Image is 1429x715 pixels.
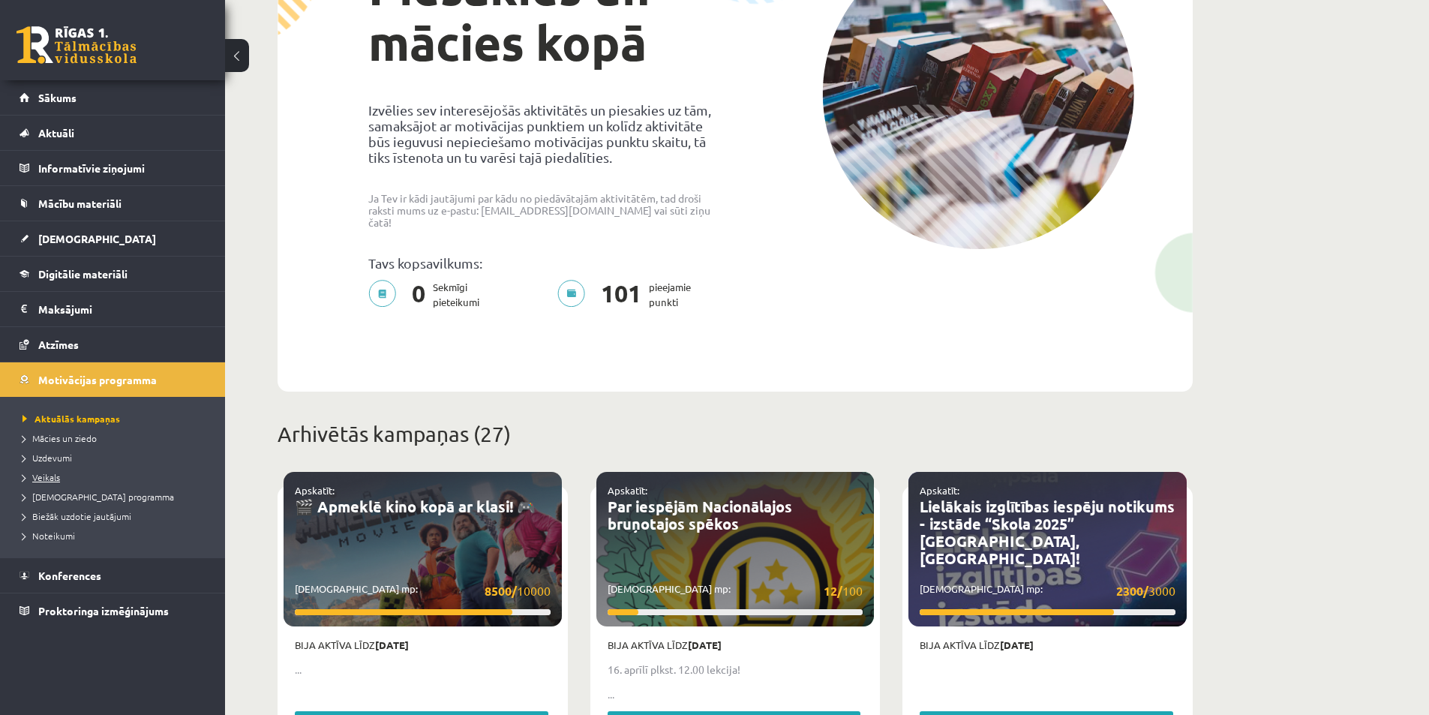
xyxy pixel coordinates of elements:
[20,116,206,150] a: Aktuāli
[278,419,1193,450] p: Arhivētās kampaņas (27)
[23,452,72,464] span: Uzdevumi
[593,280,649,310] span: 101
[1116,581,1175,600] span: 3000
[23,490,210,503] a: [DEMOGRAPHIC_DATA] programma
[20,292,206,326] a: Maksājumi
[608,497,792,533] a: Par iespējām Nacionālajos bruņotajos spēkos
[23,451,210,464] a: Uzdevumi
[295,638,551,653] p: Bija aktīva līdz
[38,91,77,104] span: Sākums
[368,102,724,165] p: Izvēlies sev interesējošās aktivitātēs un piesakies uz tām, samaksājot ar motivācijas punktiem un...
[404,280,433,310] span: 0
[295,484,335,497] a: Apskatīt:
[295,662,551,677] p: ...
[20,593,206,628] a: Proktoringa izmēģinājums
[38,197,122,210] span: Mācību materiāli
[20,558,206,593] a: Konferences
[1000,638,1034,651] strong: [DATE]
[20,80,206,115] a: Sākums
[23,413,120,425] span: Aktuālās kampaņas
[824,583,842,599] strong: 12/
[23,529,210,542] a: Noteikumi
[688,638,722,651] strong: [DATE]
[20,221,206,256] a: [DEMOGRAPHIC_DATA]
[38,292,206,326] legend: Maksājumi
[23,510,131,522] span: Biežāk uzdotie jautājumi
[608,686,863,702] p: ...
[920,581,1175,600] p: [DEMOGRAPHIC_DATA] mp:
[38,232,156,245] span: [DEMOGRAPHIC_DATA]
[375,638,409,651] strong: [DATE]
[38,126,74,140] span: Aktuāli
[1116,583,1148,599] strong: 2300/
[23,530,75,542] span: Noteikumi
[23,470,210,484] a: Veikals
[38,151,206,185] legend: Informatīvie ziņojumi
[23,432,97,444] span: Mācies un ziedo
[38,373,157,386] span: Motivācijas programma
[824,581,863,600] span: 100
[920,497,1175,568] a: Lielākais izglītības iespēju notikums - izstāde “Skola 2025” [GEOGRAPHIC_DATA], [GEOGRAPHIC_DATA]!
[368,255,724,271] p: Tavs kopsavilkums:
[557,280,700,310] p: pieejamie punkti
[608,581,863,600] p: [DEMOGRAPHIC_DATA] mp:
[23,491,174,503] span: [DEMOGRAPHIC_DATA] programma
[608,638,863,653] p: Bija aktīva līdz
[20,151,206,185] a: Informatīvie ziņojumi
[295,497,536,516] a: 🎬 Apmeklē kino kopā ar klasi! 🎮
[23,471,60,483] span: Veikals
[23,412,210,425] a: Aktuālās kampaņas
[920,484,959,497] a: Apskatīt:
[20,186,206,221] a: Mācību materiāli
[23,431,210,445] a: Mācies un ziedo
[23,509,210,523] a: Biežāk uzdotie jautājumi
[920,638,1175,653] p: Bija aktīva līdz
[608,662,740,676] strong: 16. aprīlī plkst. 12.00 lekcija!
[17,26,137,64] a: Rīgas 1. Tālmācības vidusskola
[38,267,128,281] span: Digitālie materiāli
[38,604,169,617] span: Proktoringa izmēģinājums
[20,257,206,291] a: Digitālie materiāli
[608,484,647,497] a: Apskatīt:
[20,362,206,397] a: Motivācijas programma
[368,280,488,310] p: Sekmīgi pieteikumi
[295,581,551,600] p: [DEMOGRAPHIC_DATA] mp:
[485,581,551,600] span: 10000
[38,569,101,582] span: Konferences
[20,327,206,362] a: Atzīmes
[368,192,724,228] p: Ja Tev ir kādi jautājumi par kādu no piedāvātajām aktivitātēm, tad droši raksti mums uz e-pastu: ...
[38,338,79,351] span: Atzīmes
[485,583,517,599] strong: 8500/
